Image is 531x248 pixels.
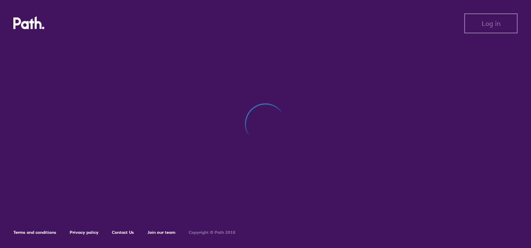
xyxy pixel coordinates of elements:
[147,230,175,235] a: Join our team
[13,230,56,235] a: Terms and conditions
[189,230,235,235] h6: Copyright © Path 2018
[464,13,518,33] button: Log in
[482,20,501,27] span: Log in
[70,230,99,235] a: Privacy policy
[112,230,134,235] a: Contact Us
